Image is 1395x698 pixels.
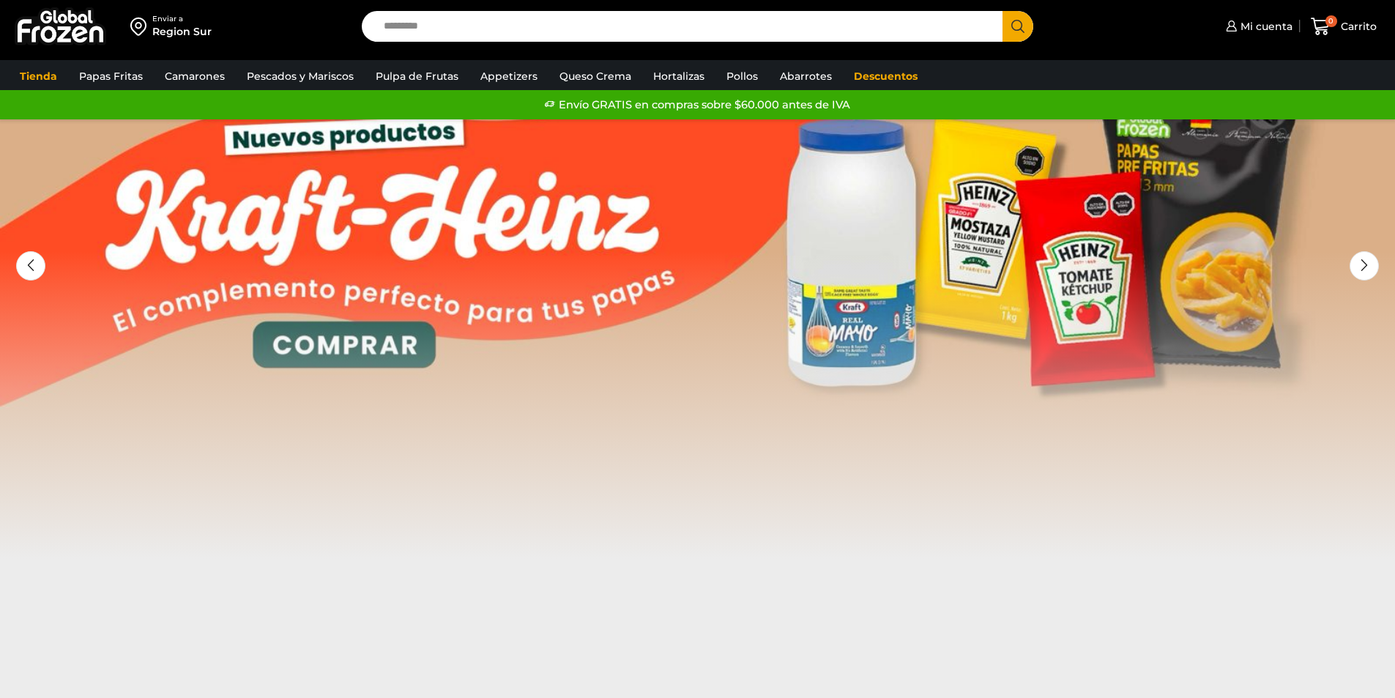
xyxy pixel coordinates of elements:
a: 0 Carrito [1307,10,1380,44]
a: Queso Crema [552,62,639,90]
a: Tienda [12,62,64,90]
a: Mi cuenta [1222,12,1292,41]
span: Carrito [1337,19,1377,34]
a: Pescados y Mariscos [239,62,361,90]
button: Search button [1002,11,1033,42]
img: address-field-icon.svg [130,14,152,39]
div: Region Sur [152,24,212,39]
a: Camarones [157,62,232,90]
a: Abarrotes [773,62,839,90]
a: Appetizers [473,62,545,90]
a: Pollos [719,62,765,90]
a: Papas Fritas [72,62,150,90]
div: Enviar a [152,14,212,24]
span: Mi cuenta [1237,19,1292,34]
a: Hortalizas [646,62,712,90]
span: 0 [1325,15,1337,27]
a: Pulpa de Frutas [368,62,466,90]
a: Descuentos [847,62,925,90]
